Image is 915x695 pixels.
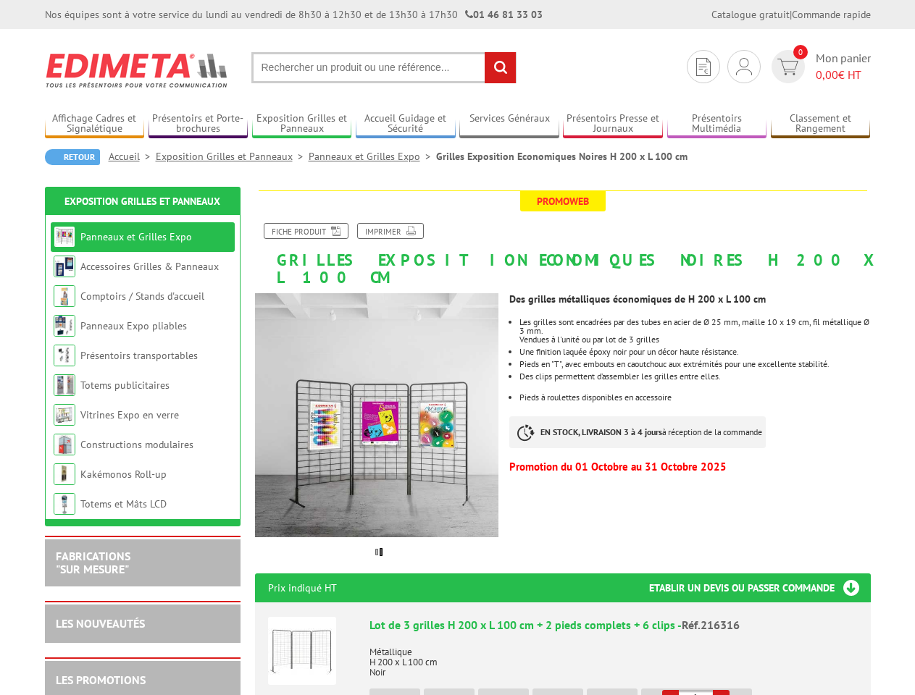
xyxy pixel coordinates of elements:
[519,347,870,356] li: Une finition laquée époxy noir pour un décor haute résistance.
[54,256,75,277] img: Accessoires Grilles & Panneaux
[711,7,871,22] div: |
[459,112,559,136] a: Services Généraux
[509,292,766,306] strong: Des grilles métalliques économiques de H 200 x L 100 cm
[45,149,100,165] a: Retour
[711,8,790,21] a: Catalogue gratuit
[54,345,75,366] img: Présentoirs transportables
[649,573,871,602] h3: Etablir un devis ou passer commande
[465,8,543,21] strong: 01 46 81 33 03
[54,374,75,396] img: Totems publicitaires
[80,379,170,392] a: Totems publicitaires
[54,315,75,337] img: Panneaux Expo pliables
[519,393,870,402] li: Pieds à roulettes disponibles en accessoire
[149,112,248,136] a: Présentoirs et Porte-brochures
[777,59,798,75] img: devis rapide
[696,58,711,76] img: devis rapide
[80,349,198,362] a: Présentoirs transportables
[45,7,543,22] div: Nos équipes sont à votre service du lundi au vendredi de 8h30 à 12h30 et de 13h30 à 17h30
[64,195,220,208] a: Exposition Grilles et Panneaux
[369,617,858,633] div: Lot de 3 grilles H 200 x L 100 cm + 2 pieds complets + 6 clips -
[356,112,456,136] a: Accueil Guidage et Sécurité
[80,290,204,303] a: Comptoirs / Stands d'accueil
[56,616,145,631] a: LES NOUVEAUTÉS
[268,617,336,685] img: Lot de 3 grilles H 200 x L 100 cm + 2 pieds complets + 6 clips
[485,52,516,83] input: rechercher
[54,434,75,455] img: Constructions modulaires
[771,112,871,136] a: Classement et Rangement
[255,293,499,537] img: grilles_exposition_economiques_216316_216306_216016_216116.jpg
[540,426,662,437] strong: EN STOCK, LIVRAISON 3 à 4 jours
[109,150,156,163] a: Accueil
[682,618,740,632] span: Réf.216316
[793,45,808,59] span: 0
[80,260,219,273] a: Accessoires Grilles & Panneaux
[56,549,130,576] a: FABRICATIONS"Sur Mesure"
[519,335,870,344] p: Vendues à l'unité ou par lot de 3 grilles
[45,43,230,97] img: Edimeta
[80,468,167,481] a: Kakémonos Roll-up
[80,408,179,421] a: Vitrines Expo en verre
[56,673,146,687] a: LES PROMOTIONS
[80,497,167,510] a: Totems et Mâts LCD
[45,112,145,136] a: Affichage Cadres et Signalétique
[54,463,75,485] img: Kakémonos Roll-up
[519,360,870,368] li: Pieds en "T", avec embouts en caoutchouc aux extrémités pour une excellente stabilité.
[563,112,663,136] a: Présentoirs Presse et Journaux
[357,223,424,239] a: Imprimer
[436,149,688,164] li: Grilles Exposition Economiques Noires H 200 x L 100 cm
[520,191,606,211] span: Promoweb
[509,416,766,448] p: à réception de la commande
[80,230,192,243] a: Panneaux et Grilles Expo
[251,52,517,83] input: Rechercher un produit ou une référence...
[252,112,352,136] a: Exposition Grilles et Panneaux
[268,573,337,602] p: Prix indiqué HT
[768,50,871,83] a: devis rapide 0 Mon panier 0,00€ HT
[509,463,870,471] p: Promotion du 01 Octobre au 31 Octobre 2025
[54,404,75,426] img: Vitrines Expo en verre
[54,285,75,307] img: Comptoirs / Stands d'accueil
[54,493,75,515] img: Totems et Mâts LCD
[264,223,348,239] a: Fiche produit
[369,637,858,678] p: Métallique H 200 x L 100 cm Noir
[54,226,75,248] img: Panneaux et Grilles Expo
[816,67,871,83] span: € HT
[667,112,767,136] a: Présentoirs Multimédia
[80,438,193,451] a: Constructions modulaires
[792,8,871,21] a: Commande rapide
[736,58,752,75] img: devis rapide
[816,50,871,83] span: Mon panier
[519,318,870,335] p: Les grilles sont encadrées par des tubes en acier de Ø 25 mm, maille 10 x 19 cm, fil métallique Ø...
[309,150,436,163] a: Panneaux et Grilles Expo
[519,372,870,381] p: Des clips permettent d’assembler les grilles entre elles.
[156,150,309,163] a: Exposition Grilles et Panneaux
[816,67,838,82] span: 0,00
[80,319,187,332] a: Panneaux Expo pliables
